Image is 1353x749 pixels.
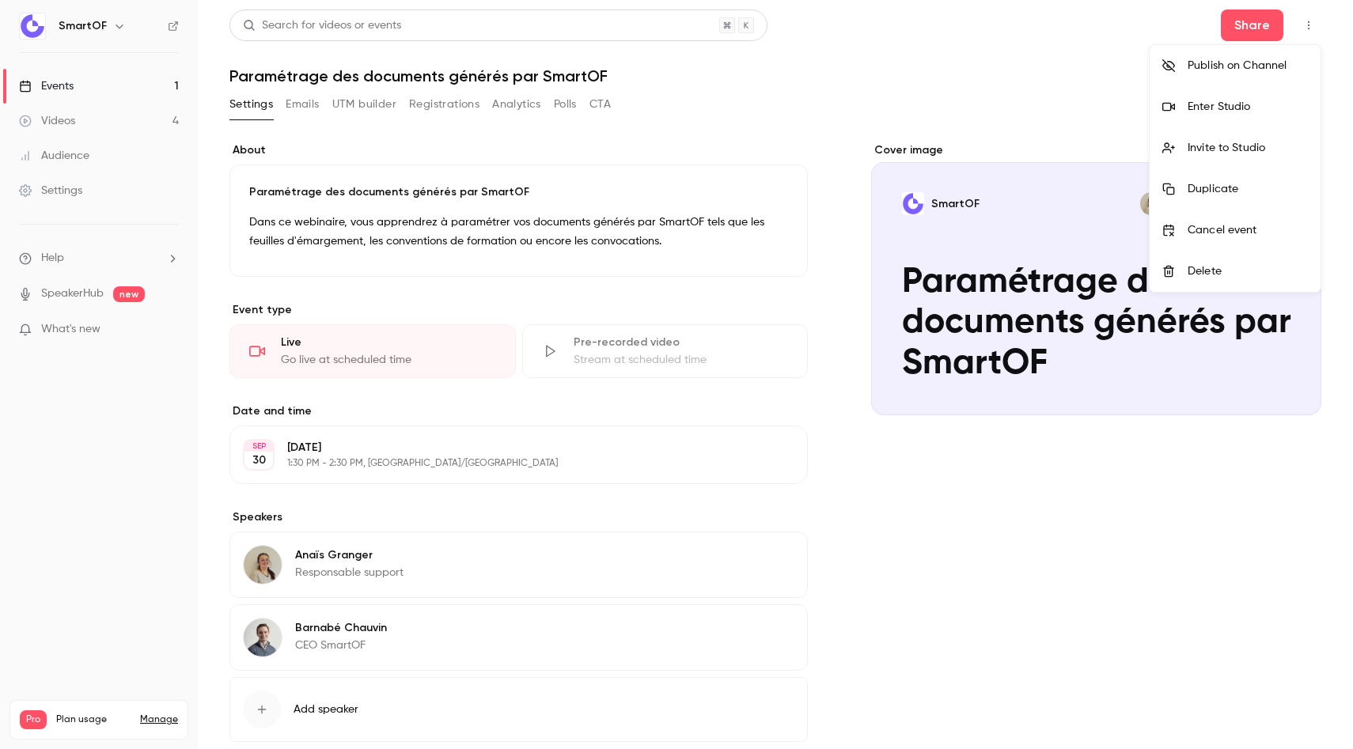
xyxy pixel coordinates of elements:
div: Publish on Channel [1188,58,1308,74]
div: Cancel event [1188,222,1308,238]
div: Enter Studio [1188,99,1308,115]
div: Delete [1188,263,1308,279]
div: Duplicate [1188,181,1308,197]
div: Invite to Studio [1188,140,1308,156]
